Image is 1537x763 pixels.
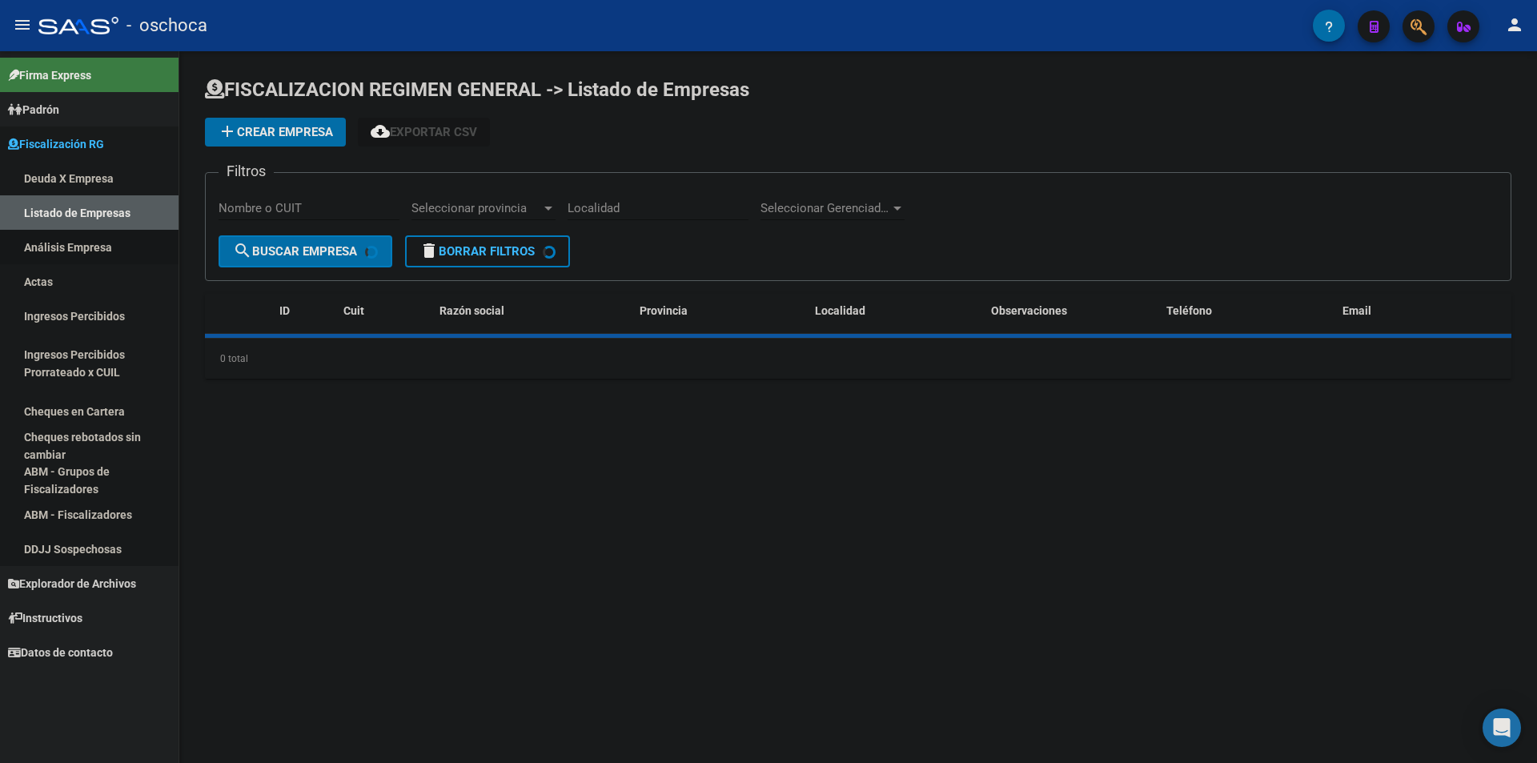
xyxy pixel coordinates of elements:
span: Localidad [815,304,865,317]
mat-icon: cloud_download [371,122,390,141]
datatable-header-cell: Razón social [433,294,633,328]
span: Instructivos [8,609,82,627]
span: Razón social [439,304,504,317]
span: Fiscalización RG [8,135,104,153]
button: Borrar Filtros [405,235,570,267]
datatable-header-cell: Localidad [809,294,984,328]
span: Observaciones [991,304,1067,317]
span: ID [279,304,290,317]
datatable-header-cell: Observaciones [985,294,1160,328]
span: Borrar Filtros [419,244,535,259]
span: Crear Empresa [218,125,333,139]
mat-icon: search [233,241,252,260]
span: Seleccionar provincia [411,201,541,215]
span: Cuit [343,304,364,317]
span: Seleccionar Gerenciador [760,201,890,215]
div: Open Intercom Messenger [1483,709,1521,747]
span: - oschoca [126,8,207,43]
datatable-header-cell: Email [1336,294,1511,328]
mat-icon: menu [13,15,32,34]
datatable-header-cell: ID [273,294,337,328]
span: Provincia [640,304,688,317]
span: Datos de contacto [8,644,113,661]
span: Email [1342,304,1371,317]
mat-icon: person [1505,15,1524,34]
datatable-header-cell: Teléfono [1160,294,1335,328]
mat-icon: delete [419,241,439,260]
span: Padrón [8,101,59,118]
datatable-header-cell: Cuit [337,294,433,328]
span: FISCALIZACION REGIMEN GENERAL -> Listado de Empresas [205,78,749,101]
h3: Filtros [219,160,274,183]
span: Firma Express [8,66,91,84]
button: Crear Empresa [205,118,346,147]
span: Buscar Empresa [233,244,357,259]
mat-icon: add [218,122,237,141]
button: Exportar CSV [358,118,490,147]
datatable-header-cell: Provincia [633,294,809,328]
span: Explorador de Archivos [8,575,136,592]
div: 0 total [205,339,1511,379]
span: Teléfono [1166,304,1212,317]
span: Exportar CSV [371,125,477,139]
button: Buscar Empresa [219,235,392,267]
